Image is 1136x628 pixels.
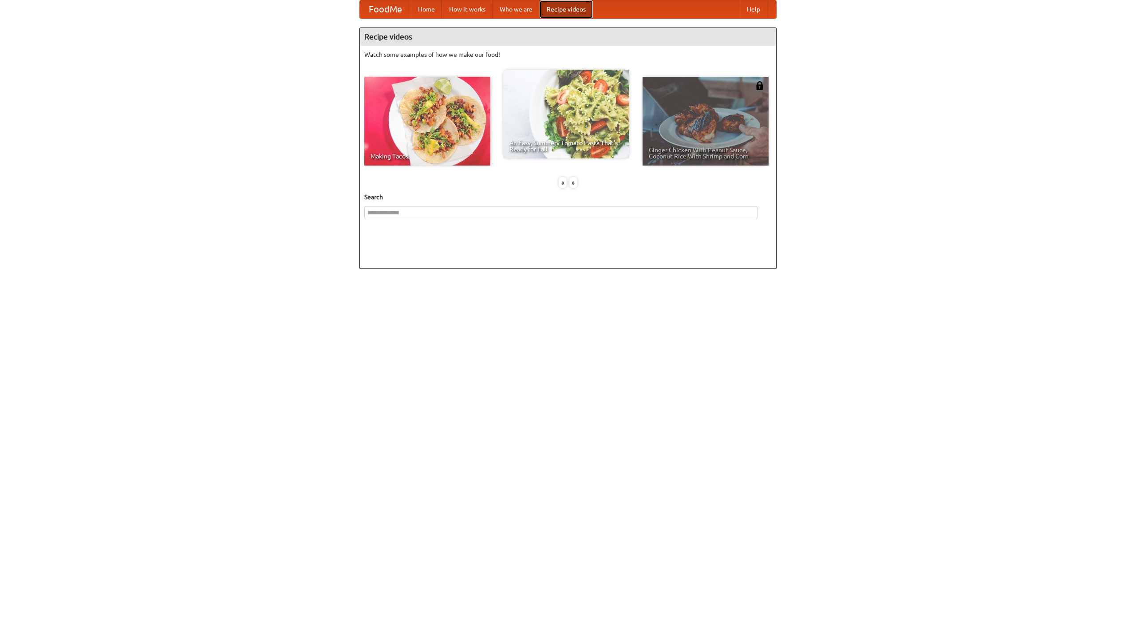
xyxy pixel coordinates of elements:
a: Recipe videos [540,0,593,18]
span: Making Tacos [371,153,484,159]
a: An Easy, Summery Tomato Pasta That's Ready for Fall [503,70,629,158]
a: FoodMe [360,0,411,18]
span: An Easy, Summery Tomato Pasta That's Ready for Fall [509,140,623,152]
img: 483408.png [755,81,764,90]
a: Who we are [493,0,540,18]
a: Help [740,0,767,18]
p: Watch some examples of how we make our food! [364,50,772,59]
a: Making Tacos [364,77,490,166]
a: Home [411,0,442,18]
h4: Recipe videos [360,28,776,46]
a: How it works [442,0,493,18]
div: » [569,177,577,188]
div: « [559,177,567,188]
h5: Search [364,193,772,201]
